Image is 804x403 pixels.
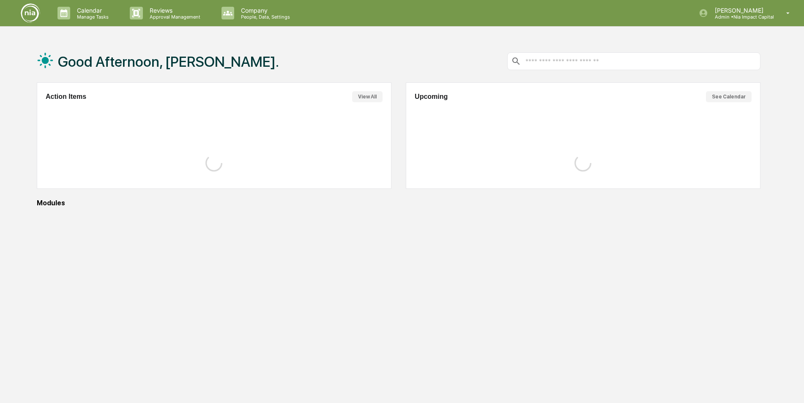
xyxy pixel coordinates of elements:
p: Manage Tasks [70,14,113,20]
h2: Upcoming [415,93,448,101]
img: logo [20,3,41,23]
p: Reviews [143,7,205,14]
button: View All [352,91,383,102]
p: Calendar [70,7,113,14]
h1: Good Afternoon, [PERSON_NAME]. [58,53,279,70]
p: [PERSON_NAME] [708,7,774,14]
div: Modules [37,199,760,207]
p: People, Data, Settings [234,14,294,20]
p: Approval Management [143,14,205,20]
p: Admin • Nia Impact Capital [708,14,774,20]
h2: Action Items [46,93,86,101]
button: See Calendar [706,91,752,102]
p: Company [234,7,294,14]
